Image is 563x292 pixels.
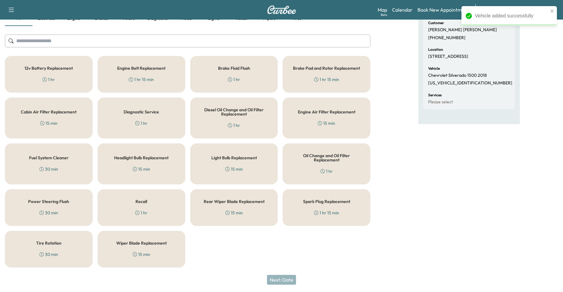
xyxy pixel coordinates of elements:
[428,73,487,78] p: Chevrolet Silverado 1500 2018
[428,48,443,51] h6: Location
[428,35,465,41] p: [PHONE_NUMBER]
[303,199,350,204] h5: Spark Plug Replacement
[129,76,154,83] div: 1 hr 15 min
[225,166,243,172] div: 15 min
[21,110,76,114] h5: Cabin Air Filter Replacement
[28,199,69,204] h5: Power Steering Flush
[428,27,497,33] p: [PERSON_NAME] [PERSON_NAME]
[116,241,167,245] h5: Wiper Blade Replacement
[117,66,165,70] h5: Engine Belt Replacement
[133,251,150,257] div: 15 min
[39,210,58,216] div: 30 min
[293,66,360,70] h5: Brake Pad and Rotor Replacement
[267,6,296,14] img: Curbee Logo
[36,241,61,245] h5: Tire Rotation
[428,21,444,25] h6: Customer
[39,166,58,172] div: 30 min
[40,120,57,126] div: 15 min
[293,153,360,162] h5: Oil Change and Oil Filter Replacement
[39,251,58,257] div: 30 min
[417,6,469,13] a: Book New Appointment
[211,156,257,160] h5: Light Bulb Replacement
[29,156,69,160] h5: Fuel System Cleaner
[225,210,243,216] div: 15 min
[314,210,339,216] div: 1 hr 15 min
[428,99,453,105] p: Please select
[218,66,250,70] h5: Brake Fluid Flush
[114,156,169,160] h5: Headlight Bulb Replacement
[320,168,333,174] div: 1 hr
[392,6,413,13] a: Calendar
[135,199,147,204] h5: Recall
[428,67,440,70] h6: Vehicle
[24,66,73,70] h5: 12v Battery Replacement
[135,210,147,216] div: 1 hr
[318,120,335,126] div: 15 min
[228,122,240,128] div: 1 hr
[314,76,339,83] div: 1 hr 15 min
[135,120,147,126] div: 1 hr
[428,80,512,86] p: [US_VEHICLE_IDENTIFICATION_NUMBER]
[124,110,159,114] h5: Diagnostic Service
[133,166,150,172] div: 15 min
[378,6,387,13] a: MapBeta
[381,13,387,17] div: Beta
[43,76,55,83] div: 1 hr
[428,54,468,59] p: [STREET_ADDRESS]
[200,108,268,116] h5: Diesel Oil Change and Oil Filter Replacement
[428,93,442,97] h6: Services
[475,12,548,20] div: Vehicle added successfully
[550,9,554,13] button: close
[298,110,355,114] h5: Engine Air Filter Replacement
[228,76,240,83] div: 1 hr
[204,199,265,204] h5: Rear Wiper Blade Replacement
